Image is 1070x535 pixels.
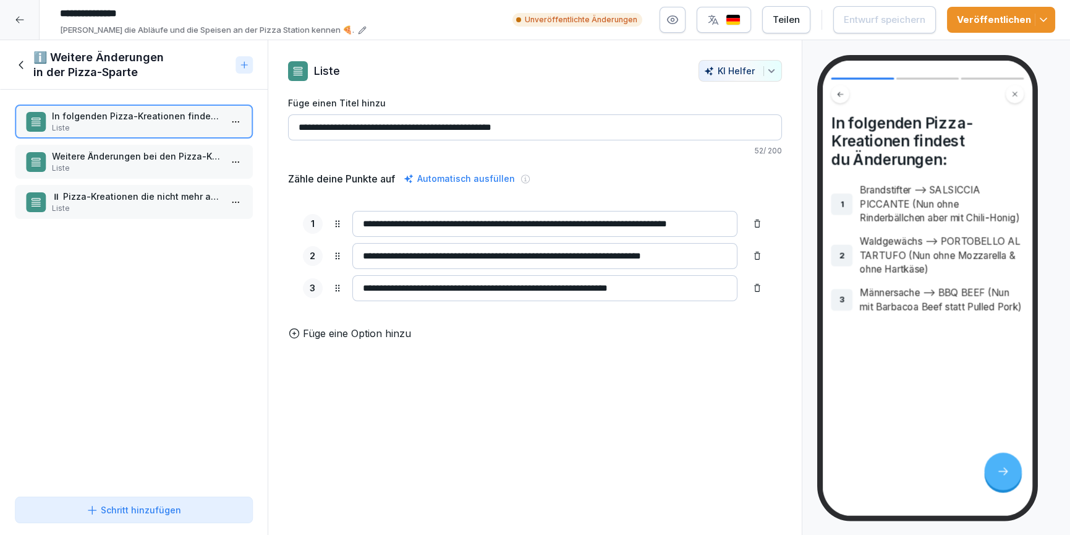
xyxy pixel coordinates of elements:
[15,497,253,523] button: Schritt hinzufügen
[957,13,1045,27] div: Veröffentlichen
[288,171,395,186] h5: Zähle deine Punkte auf
[310,249,315,263] p: 2
[704,66,776,76] div: KI Helfer
[15,185,253,219] div: ⏸ Pizza-Kreationen die nicht mehr auf Aposto Speisekarte sind 👇Liste
[314,62,340,79] p: Liste
[15,145,253,179] div: Weitere Änderungen bei den Pizza-Kreationen:Liste
[844,13,925,27] div: Entwurf speichern
[831,114,1024,168] h4: In folgenden Pizza-Kreationen findest du Änderungen:
[60,24,354,36] p: [PERSON_NAME] die Abläufe und die Speisen an der Pizza Station kennen 🍕.
[15,105,253,139] div: In folgenden Pizza-Kreationen findest du Änderungen:Liste
[401,171,517,186] div: Automatisch ausfüllen
[311,217,315,231] p: 1
[860,286,1024,314] p: Männersache --> BBQ BEEF (Nun mit Barbacoa Beef statt Pulled Pork)
[310,281,315,296] p: 3
[839,249,844,261] p: 2
[860,234,1024,276] p: Waldgewächs --> PORTOBELLO AL TARTUFO (Nun ohne Mozzarella & ohne Hartkäse)
[762,6,810,33] button: Teilen
[52,122,221,134] p: Liste
[52,163,221,174] p: Liste
[86,503,181,516] div: Schritt hinzufügen
[303,326,411,341] p: Füge eine Option hinzu
[833,6,936,33] button: Entwurf speichern
[860,183,1024,225] p: Brandstifter --> SALSICCIA PICCANTE (Nun ohne Rinderbällchen aber mit Chili-Honig)
[288,96,783,109] label: Füge einen Titel hinzu
[52,190,221,203] p: ⏸ Pizza-Kreationen die nicht mehr auf Aposto Speisekarte sind 👇
[698,60,782,82] button: KI Helfer
[52,109,221,122] p: In folgenden Pizza-Kreationen findest du Änderungen:
[33,50,231,80] h1: ℹ️ Weitere Änderungen in der Pizza-Sparte
[525,14,637,25] p: Unveröffentlichte Änderungen
[947,7,1055,33] button: Veröffentlichen
[726,14,741,26] img: de.svg
[52,203,221,214] p: Liste
[839,294,845,306] p: 3
[52,150,221,163] p: Weitere Änderungen bei den Pizza-Kreationen:
[840,198,843,210] p: 1
[773,13,800,27] div: Teilen
[288,145,783,156] p: 52 / 200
